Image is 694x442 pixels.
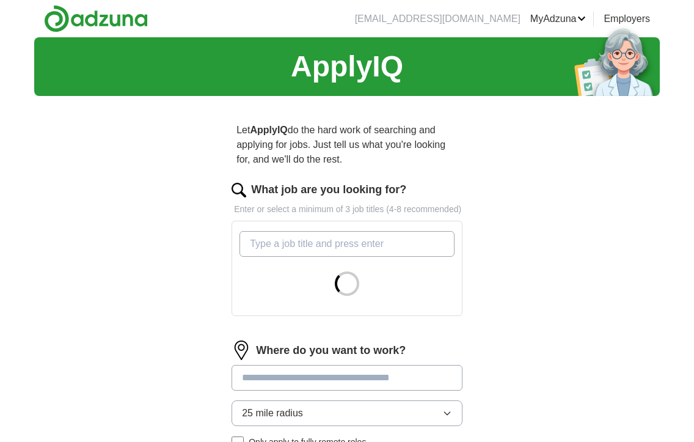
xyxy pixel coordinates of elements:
[232,400,462,426] button: 25 mile radius
[242,406,303,421] span: 25 mile radius
[530,12,586,26] a: MyAdzuna
[239,231,455,257] input: Type a job title and press enter
[251,182,406,198] label: What job are you looking for?
[232,118,462,172] p: Let do the hard work of searching and applying for jobs. Just tell us what you're looking for, an...
[232,341,251,360] img: location.png
[250,125,287,135] strong: ApplyIQ
[232,203,462,216] p: Enter or select a minimum of 3 job titles (4-8 recommended)
[232,183,246,197] img: search.png
[355,12,520,26] li: [EMAIL_ADDRESS][DOMAIN_NAME]
[256,342,406,359] label: Where do you want to work?
[604,12,650,26] a: Employers
[44,5,148,32] img: Adzuna logo
[291,45,403,89] h1: ApplyIQ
